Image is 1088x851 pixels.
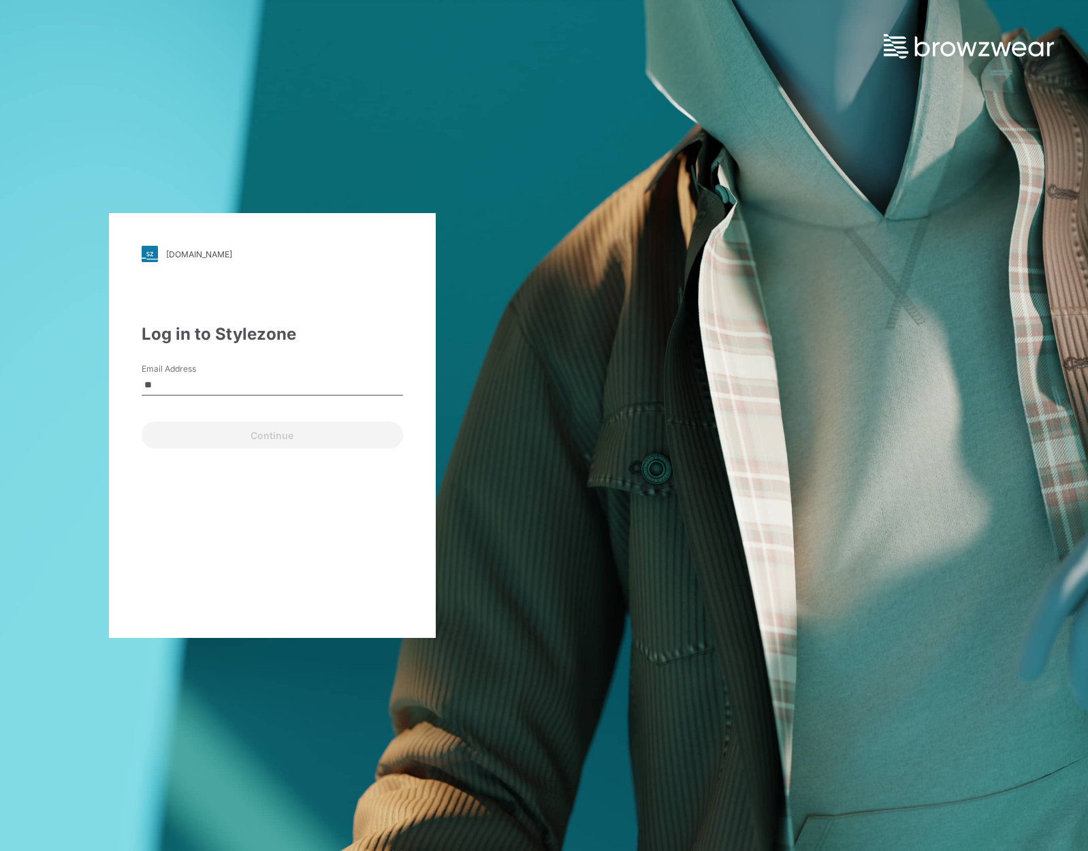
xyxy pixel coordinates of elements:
[884,34,1054,59] img: browzwear-logo.73288ffb.svg
[142,246,158,262] img: svg+xml;base64,PHN2ZyB3aWR0aD0iMjgiIGhlaWdodD0iMjgiIHZpZXdCb3g9IjAgMCAyOCAyOCIgZmlsbD0ibm9uZSIgeG...
[142,246,403,262] a: [DOMAIN_NAME]
[142,322,403,347] div: Log in to Stylezone
[166,249,232,259] div: [DOMAIN_NAME]
[142,363,237,375] label: Email Address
